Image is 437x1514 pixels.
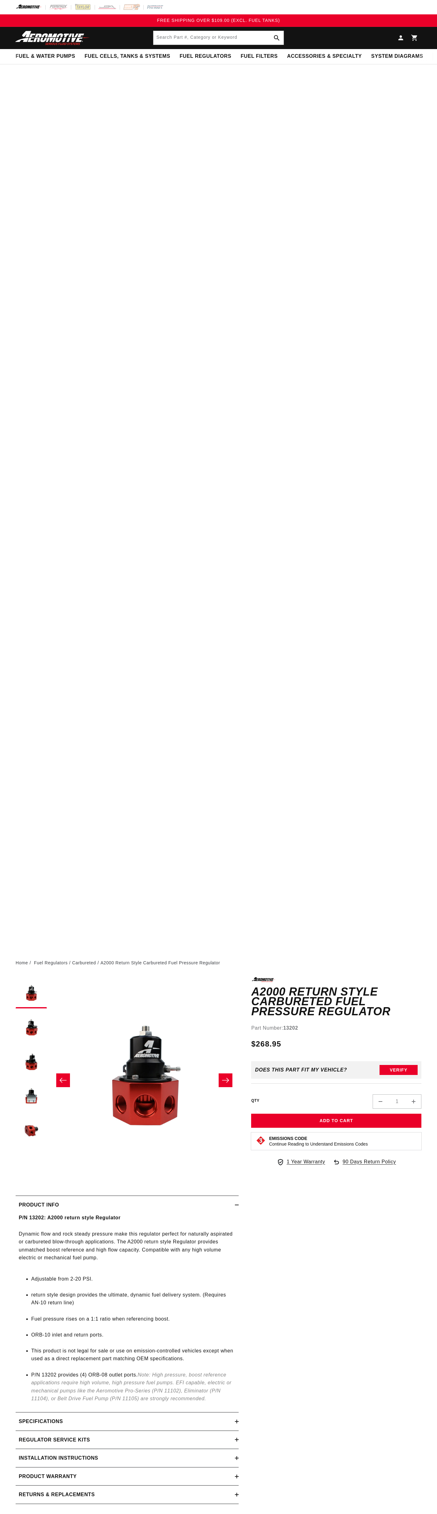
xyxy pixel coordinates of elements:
button: Load image 5 in gallery view [16,1115,47,1146]
strong: P/N 13202: A2000 return style Regulator [19,1215,121,1220]
li: Adjustable from 2-20 PSI. [31,1275,236,1283]
li: Carbureted [72,959,101,966]
p: Continue Reading to Understand Emissions Codes [269,1141,368,1147]
div: Dynamic flow and rock steady pressure make this regulator perfect for naturally aspirated or carb... [16,1214,239,1403]
a: 1 Year Warranty [277,1158,325,1166]
h1: A2000 Return Style Carbureted Fuel Pressure Regulator [251,987,421,1017]
summary: Product warranty [16,1467,239,1486]
summary: System Diagrams [366,49,428,64]
h2: Product Info [19,1201,59,1209]
span: System Diagrams [371,53,423,60]
img: Emissions code [256,1136,266,1146]
li: This product is not legal for sale or use on emission-controlled vehicles except when used as a d... [31,1347,236,1363]
img: Aeromotive [13,31,92,45]
span: Fuel Filters [241,53,278,60]
button: Add to Cart [251,1114,421,1128]
h2: Returns & replacements [19,1491,95,1499]
li: Fuel pressure rises on a 1:1 ratio when referencing boost. [31,1315,236,1323]
a: 90 Days Return Policy [333,1158,396,1172]
button: Slide left [56,1073,70,1087]
summary: Fuel Cells, Tanks & Systems [80,49,175,64]
li: P/N 13202 provides (4) ORB-08 outlet ports. [31,1371,236,1403]
media-gallery: Gallery Viewer [16,977,239,1183]
span: Accessories & Specialty [287,53,362,60]
h2: Specifications [19,1417,63,1426]
summary: Returns & replacements [16,1486,239,1504]
button: Load image 1 in gallery view [16,977,47,1008]
h2: Installation Instructions [19,1454,98,1462]
li: Fuel Regulators [34,959,72,966]
a: Home [16,959,28,966]
summary: Fuel Filters [236,49,282,64]
h2: Regulator Service Kits [19,1436,90,1444]
button: Verify [380,1065,418,1075]
span: $268.95 [251,1038,281,1050]
span: Fuel & Water Pumps [16,53,75,60]
summary: Fuel & Water Pumps [11,49,80,64]
h2: Product warranty [19,1472,77,1481]
li: ORB-10 inlet and return ports. [31,1331,236,1339]
summary: Accessories & Specialty [282,49,366,64]
nav: breadcrumbs [16,959,421,966]
summary: Fuel Regulators [175,49,236,64]
div: Part Number: [251,1024,421,1032]
strong: Emissions Code [269,1136,307,1141]
li: return style design provides the ultimate, dynamic fuel delivery system. (Requires AN-10 return l... [31,1291,236,1307]
label: QTY [251,1098,259,1103]
summary: Product Info [16,1196,239,1214]
strong: 13202 [283,1025,298,1031]
summary: Installation Instructions [16,1449,239,1467]
button: Load image 3 in gallery view [16,1046,47,1077]
summary: Regulator Service Kits [16,1431,239,1449]
button: Search Part #, Category or Keyword [270,31,284,45]
span: Fuel Cells, Tanks & Systems [85,53,170,60]
input: Search Part #, Category or Keyword [153,31,284,45]
button: Slide right [219,1073,232,1087]
li: A2000 Return Style Carbureted Fuel Pressure Regulator [101,959,220,966]
span: 90 Days Return Policy [343,1158,396,1172]
button: Load image 2 in gallery view [16,1012,47,1043]
button: Load image 4 in gallery view [16,1080,47,1112]
span: FREE SHIPPING OVER $109.00 (EXCL. FUEL TANKS) [157,18,280,23]
span: 1 Year Warranty [287,1158,325,1166]
span: Fuel Regulators [180,53,231,60]
div: Does This part fit My vehicle? [255,1067,347,1073]
button: Emissions CodeContinue Reading to Understand Emissions Codes [269,1136,368,1147]
summary: Specifications [16,1412,239,1431]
